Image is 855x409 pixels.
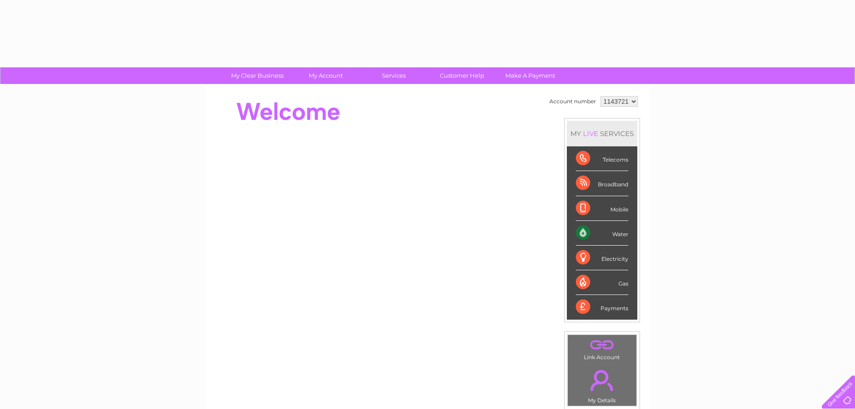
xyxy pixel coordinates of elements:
[576,295,628,319] div: Payments
[567,334,637,363] td: Link Account
[576,146,628,171] div: Telecoms
[576,171,628,196] div: Broadband
[576,221,628,246] div: Water
[547,94,598,109] td: Account number
[570,365,634,396] a: .
[493,67,567,84] a: Make A Payment
[567,362,637,406] td: My Details
[576,270,628,295] div: Gas
[220,67,294,84] a: My Clear Business
[289,67,363,84] a: My Account
[576,196,628,221] div: Mobile
[581,129,600,138] div: LIVE
[567,121,637,146] div: MY SERVICES
[570,337,634,353] a: .
[357,67,431,84] a: Services
[425,67,499,84] a: Customer Help
[576,246,628,270] div: Electricity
